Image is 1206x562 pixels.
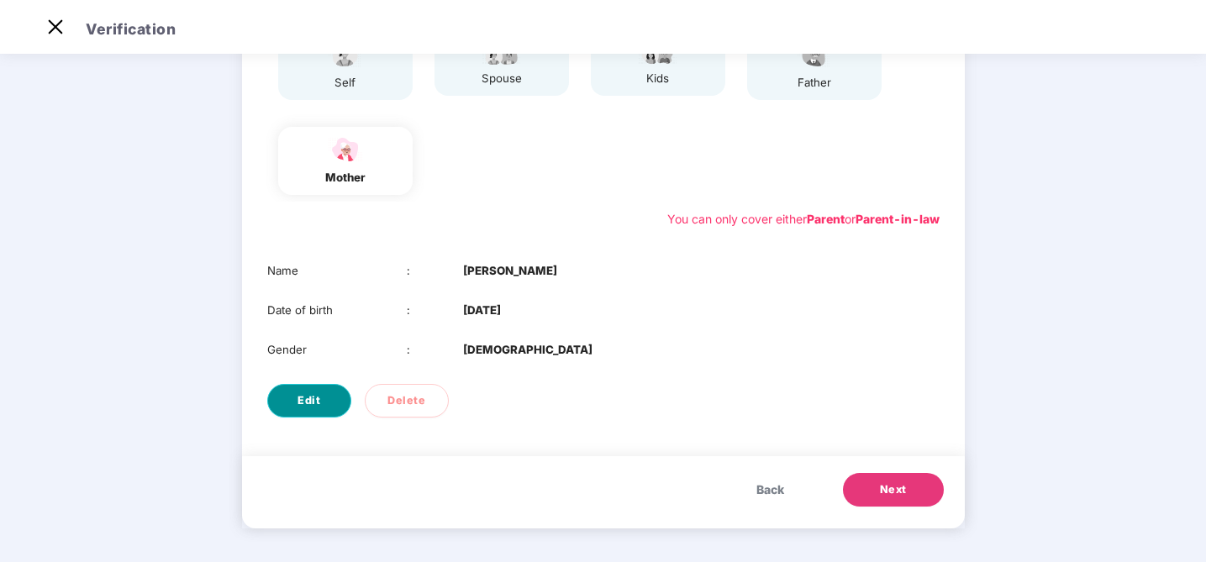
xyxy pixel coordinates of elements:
[387,392,425,409] span: Delete
[407,341,463,359] div: :
[793,40,835,70] img: svg+xml;base64,PHN2ZyBpZD0iRmF0aGVyX2ljb24iIHhtbG5zPSJodHRwOi8vd3d3LnczLm9yZy8yMDAwL3N2ZyIgeG1sbn...
[793,74,835,92] div: father
[365,384,449,418] button: Delete
[267,302,408,319] div: Date of birth
[463,341,592,359] b: [DEMOGRAPHIC_DATA]
[298,392,320,409] span: Edit
[481,70,523,87] div: spouse
[267,384,351,418] button: Edit
[637,70,679,87] div: kids
[324,74,366,92] div: self
[667,210,940,228] div: You can only cover either or
[463,262,557,280] b: [PERSON_NAME]
[637,45,679,66] img: svg+xml;base64,PHN2ZyB4bWxucz0iaHR0cDovL3d3dy53My5vcmcvMjAwMC9zdmciIHdpZHRoPSI3OS4wMzciIGhlaWdodD...
[324,135,366,165] img: svg+xml;base64,PHN2ZyB4bWxucz0iaHR0cDovL3d3dy53My5vcmcvMjAwMC9zdmciIHdpZHRoPSI1NCIgaGVpZ2h0PSIzOC...
[324,169,366,186] div: mother
[267,262,408,280] div: Name
[267,341,408,359] div: Gender
[843,473,944,507] button: Next
[880,481,907,498] span: Next
[807,212,845,226] b: Parent
[407,262,463,280] div: :
[463,302,501,319] b: [DATE]
[756,481,784,499] span: Back
[740,473,801,507] button: Back
[407,302,463,319] div: :
[856,212,940,226] b: Parent-in-law
[324,40,366,70] img: svg+xml;base64,PHN2ZyBpZD0iU3BvdXNlX2ljb24iIHhtbG5zPSJodHRwOi8vd3d3LnczLm9yZy8yMDAwL3N2ZyIgd2lkdG...
[481,45,523,66] img: svg+xml;base64,PHN2ZyB4bWxucz0iaHR0cDovL3d3dy53My5vcmcvMjAwMC9zdmciIHdpZHRoPSI5Ny44OTciIGhlaWdodD...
